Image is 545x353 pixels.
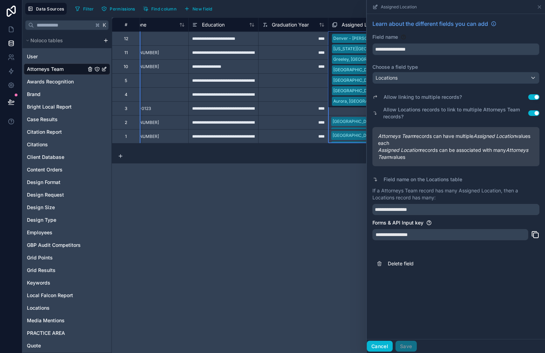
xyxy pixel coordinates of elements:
em: Attorneys Team [378,133,414,139]
div: Design Request [24,189,110,200]
label: Forms & API Input key [372,219,423,226]
span: K [102,23,107,28]
button: Permissions [99,3,137,14]
div: Awards Recognition [24,76,110,87]
div: [GEOGRAPHIC_DATA], [GEOGRAPHIC_DATA] [333,88,421,94]
div: [GEOGRAPHIC_DATA], [GEOGRAPHIC_DATA] [333,143,421,149]
span: Noloco tables [30,37,63,44]
em: Assigned Location [473,133,516,139]
span: [PHONE_NUMBER] [122,50,159,56]
div: [GEOGRAPHIC_DATA] ([GEOGRAPHIC_DATA]), [GEOGRAPHIC_DATA] [333,132,467,139]
span: Design Type [27,216,56,223]
label: Allow Locations records to link to multiple Attorneys Team records? [383,106,528,120]
button: New field [182,3,215,14]
span: Assigned Location [342,21,384,28]
div: 5 [125,78,127,83]
span: Data Sources [36,6,64,12]
div: 2 [125,120,127,125]
span: Brand [27,91,41,98]
span: Quote [27,342,41,349]
a: Learn about the different fields you can add [372,20,496,28]
span: Graduation Year [272,21,309,28]
div: Case Results [24,114,110,125]
div: Keywords [24,277,110,288]
span: Attorneys Team [27,66,64,73]
div: # [117,22,135,27]
div: Local Falcon Report [24,290,110,301]
div: Design Format [24,177,110,188]
span: Citations [27,141,48,148]
div: scrollable content [22,33,111,353]
span: New field [192,6,212,12]
div: Citation Report [24,126,110,138]
span: PRACTICE AREA [27,330,65,337]
span: Citation Report [27,128,62,135]
span: Awards Recognition [27,78,74,85]
button: Filter [72,3,96,14]
span: GBP Audit Competitors [27,242,81,249]
div: PRACTICE AREA [24,328,110,339]
span: Delete field [388,260,488,267]
div: Aurora, [GEOGRAPHIC_DATA] [333,98,392,104]
div: Greeley, [GEOGRAPHIC_DATA] [333,56,394,62]
span: records can have multiple values each [378,133,534,147]
div: Grid Results [24,265,110,276]
a: Permissions [99,3,140,14]
div: GBP Audit Competitors [24,240,110,251]
div: Design Size [24,202,110,213]
div: User [24,51,110,62]
div: Client Database [24,152,110,163]
button: Find column [140,3,179,14]
button: Cancel [367,341,393,352]
div: Content Orders [24,164,110,175]
label: Field name on the Locations table [384,176,462,183]
div: 3 [125,106,127,111]
span: Design Size [27,204,55,211]
div: Citations [24,139,110,150]
div: [GEOGRAPHIC_DATA], [GEOGRAPHIC_DATA] [333,67,421,73]
span: records can be associated with many values [378,147,534,161]
span: Learn about the different fields you can add [372,20,488,28]
span: Case Results [27,116,58,123]
div: 4 [125,92,128,97]
span: Permissions [110,6,135,12]
span: Education [202,21,225,28]
div: Locations [24,302,110,314]
span: [PHONE_NUMBER] [122,64,159,69]
div: Grid Points [24,252,110,263]
button: Data Sources [25,3,67,15]
div: Employees [24,227,110,238]
span: Design Format [27,179,60,186]
span: Keywords [27,279,50,286]
label: Choose a field type [372,64,539,71]
div: Attorneys Team [24,64,110,75]
div: 11 [124,50,128,56]
span: [PHONE_NUMBER] [122,120,159,125]
span: Find column [151,6,176,12]
span: Media Mentions [27,317,65,324]
div: [US_STATE][GEOGRAPHIC_DATA], [GEOGRAPHIC_DATA] [333,46,445,52]
span: Bright Local Report [27,103,72,110]
div: Bright Local Report [24,101,110,112]
div: Design Type [24,214,110,226]
p: If a Attorneys Team record has many Assigned Location, then a Locations record has many: [372,187,539,201]
label: Field name [372,34,398,41]
div: Quote [24,340,110,351]
button: Noloco tables [24,36,100,45]
div: [GEOGRAPHIC_DATA][PERSON_NAME], [GEOGRAPHIC_DATA] [333,77,455,83]
span: Filter [83,6,94,12]
div: Denver - [PERSON_NAME], [GEOGRAPHIC_DATA] [333,35,431,42]
div: 12 [124,36,128,42]
div: Brand [24,89,110,100]
span: Grid Points [27,254,53,261]
div: [GEOGRAPHIC_DATA] ([GEOGRAPHIC_DATA]), [GEOGRAPHIC_DATA] [333,129,467,135]
button: Locations [372,72,539,84]
label: Allow linking to multiple records? [384,94,462,101]
span: Design Request [27,191,64,198]
div: [GEOGRAPHIC_DATA], [GEOGRAPHIC_DATA] [333,118,421,125]
div: 1 [125,134,127,139]
span: User [27,53,38,60]
span: Local Falcon Report [27,292,73,299]
span: Content Orders [27,166,63,173]
div: Media Mentions [24,315,110,326]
